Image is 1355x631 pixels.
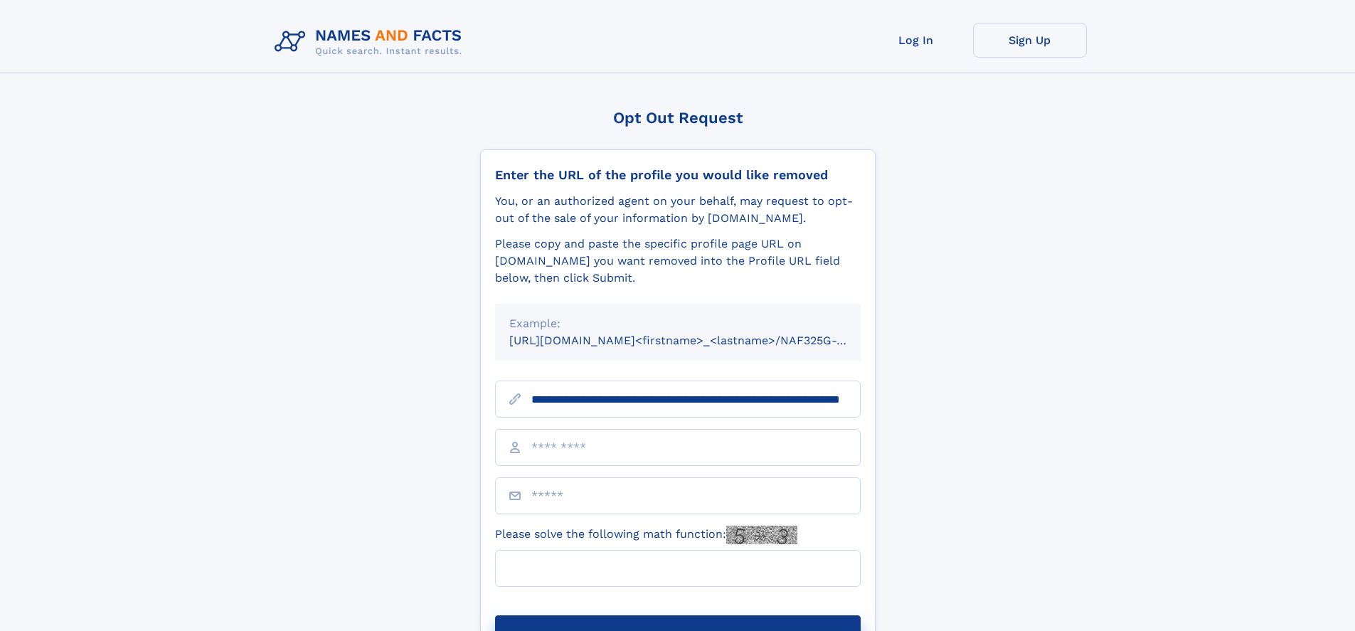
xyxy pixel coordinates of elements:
[495,235,861,287] div: Please copy and paste the specific profile page URL on [DOMAIN_NAME] you want removed into the Pr...
[509,334,888,347] small: [URL][DOMAIN_NAME]<firstname>_<lastname>/NAF325G-xxxxxxxx
[859,23,973,58] a: Log In
[495,193,861,227] div: You, or an authorized agent on your behalf, may request to opt-out of the sale of your informatio...
[495,526,797,544] label: Please solve the following math function:
[269,23,474,61] img: Logo Names and Facts
[509,315,846,332] div: Example:
[480,109,876,127] div: Opt Out Request
[495,167,861,183] div: Enter the URL of the profile you would like removed
[973,23,1087,58] a: Sign Up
